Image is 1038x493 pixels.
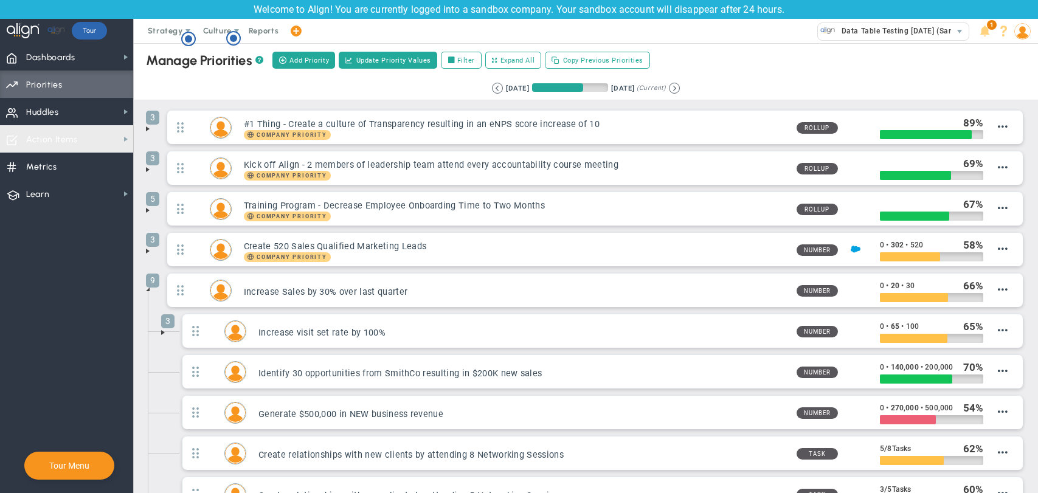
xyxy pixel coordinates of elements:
[891,363,919,371] span: 140,000
[146,274,159,288] span: 9
[146,233,159,247] span: 3
[611,83,634,94] div: [DATE]
[257,254,327,260] span: Company Priority
[797,204,838,215] span: Rollup
[963,401,984,415] div: %
[880,322,884,331] span: 0
[146,151,159,165] span: 3
[905,241,908,249] span: •
[886,322,888,331] span: •
[963,361,975,373] span: 70
[339,52,437,69] button: Update Priority Values
[356,55,431,66] span: Update Priority Values
[210,198,232,220] div: Lisa Jenkins
[797,326,838,337] span: Number
[26,154,57,180] span: Metrics
[901,281,904,290] span: •
[244,252,331,262] span: Company Priority
[492,83,503,94] button: Go to previous period
[880,444,911,453] span: 5 8
[210,240,231,260] img: Sudhir Dakshinamurthy
[975,19,994,43] li: Announcements
[921,363,923,371] span: •
[563,55,643,66] span: Copy Previous Priorities
[891,281,899,290] span: 20
[880,363,884,371] span: 0
[224,320,246,342] div: Jane Wilson
[244,286,787,298] h3: Increase Sales by 30% over last quarter
[225,443,246,464] img: Miguel Cabrera
[891,322,899,331] span: 65
[258,449,787,461] h3: Create relationships with new clients by attending 8 Networking Sessions
[148,26,183,35] span: Strategy
[485,52,541,69] button: Expand All
[906,322,919,331] span: 100
[906,281,915,290] span: 30
[886,404,888,412] span: •
[910,241,923,249] span: 520
[994,19,1013,43] li: Help & Frequently Asked Questions (FAQ)
[963,157,984,170] div: %
[441,52,482,69] label: Filter
[258,327,787,339] h3: Increase visit set rate by 100%
[963,280,975,292] span: 66
[244,130,331,140] span: Company Priority
[26,182,49,207] span: Learn
[210,117,231,138] img: Mark Collins
[26,72,63,98] span: Priorities
[963,198,984,211] div: %
[210,157,232,179] div: Miguel Cabrera
[880,281,884,290] span: 0
[886,281,888,290] span: •
[46,460,93,471] button: Tour Menu
[210,158,231,179] img: Miguel Cabrera
[210,117,232,139] div: Mark Collins
[257,173,327,179] span: Company Priority
[891,241,904,249] span: 302
[545,52,650,69] button: Copy Previous Priorities
[836,23,974,39] span: Data Table Testing [DATE] (Sandbox)
[963,117,975,129] span: 89
[637,83,666,94] span: (Current)
[244,200,787,212] h3: Training Program - Decrease Employee Onboarding Time to Two Months
[797,448,838,460] span: Task
[225,321,246,342] img: Jane Wilson
[891,404,919,412] span: 270,000
[532,83,608,92] div: Period Progress: 67% Day 61 of 90 with 29 remaining.
[146,192,159,206] span: 5
[963,402,975,414] span: 54
[886,241,888,249] span: •
[244,212,331,221] span: Company Priority
[963,157,975,170] span: 69
[272,52,335,69] button: Add Priority
[243,19,285,43] span: Reports
[258,368,787,379] h3: Identify 30 opportunities from SmithCo resulting in $200K new sales
[797,244,838,256] span: Number
[987,20,997,30] span: 1
[161,314,175,328] span: 3
[797,407,838,419] span: Number
[797,122,838,134] span: Rollup
[921,404,923,412] span: •
[146,111,159,125] span: 3
[257,213,327,219] span: Company Priority
[258,409,787,420] h3: Generate $500,000 in NEW business revenue
[951,23,969,40] span: select
[797,285,838,297] span: Number
[210,199,231,219] img: Lisa Jenkins
[963,116,984,129] div: %
[963,198,975,210] span: 67
[257,132,327,138] span: Company Priority
[820,23,836,38] img: 33593.Company.photo
[963,320,975,333] span: 65
[886,363,888,371] span: •
[244,241,787,252] h3: Create 520 Sales Qualified Marketing Leads
[210,280,231,301] img: Katie Williams
[289,55,329,66] span: Add Priority
[224,361,246,383] div: Sudhir Dakshinamurthy
[901,322,904,331] span: •
[244,119,787,130] h3: #1 Thing - Create a culture of Transparency resulting in an eNPS score increase of 10
[880,404,884,412] span: 0
[26,45,75,71] span: Dashboards
[925,404,953,412] span: 500,000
